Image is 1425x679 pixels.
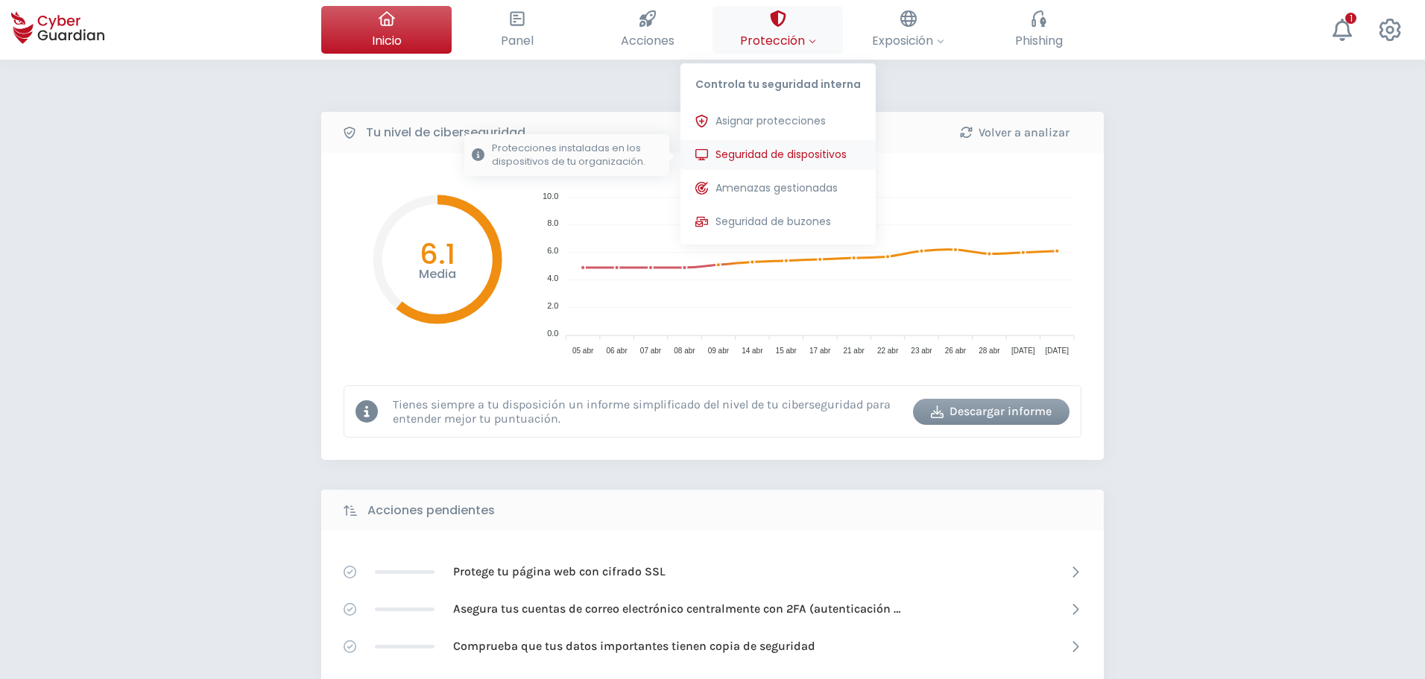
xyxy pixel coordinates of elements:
button: Panel [452,6,582,54]
tspan: 10.0 [543,192,558,200]
span: Phishing [1015,31,1063,50]
span: Panel [501,31,534,50]
span: Asignar protecciones [715,113,826,129]
tspan: 4.0 [547,274,558,282]
tspan: [DATE] [1046,347,1069,355]
button: Volver a analizar [936,119,1093,145]
span: Seguridad de buzones [715,214,831,230]
button: Seguridad de dispositivosProtecciones instaladas en los dispositivos de tu organización. [680,140,876,170]
p: Asegura tus cuentas de correo electrónico centralmente con 2FA (autenticación [PERSON_NAME] factor) [453,601,900,617]
tspan: 08 abr [674,347,695,355]
tspan: 0.0 [547,329,558,338]
p: Protecciones instaladas en los dispositivos de tu organización. [492,142,662,168]
div: Descargar informe [924,402,1058,420]
tspan: 23 abr [911,347,932,355]
tspan: 07 abr [640,347,662,355]
tspan: 17 abr [809,347,831,355]
tspan: 06 abr [606,347,628,355]
tspan: 15 abr [776,347,797,355]
tspan: 28 abr [979,347,1000,355]
button: Amenazas gestionadas [680,174,876,203]
span: Amenazas gestionadas [715,180,838,196]
button: Asignar protecciones [680,107,876,136]
button: Acciones [582,6,712,54]
div: 1 [1345,13,1356,24]
tspan: 05 abr [572,347,594,355]
p: Controla tu seguridad interna [680,63,876,99]
button: Descargar informe [913,399,1069,425]
span: Protección [740,31,816,50]
tspan: 8.0 [547,218,558,227]
span: Acciones [621,31,674,50]
div: Volver a analizar [947,124,1081,142]
button: Inicio [321,6,452,54]
span: Seguridad de dispositivos [715,147,847,162]
button: Exposición [843,6,973,54]
p: Tienes siempre a tu disposición un informe simplificado del nivel de tu ciberseguridad para enten... [393,397,902,426]
tspan: 09 abr [708,347,730,355]
tspan: [DATE] [1011,347,1035,355]
tspan: 2.0 [547,301,558,310]
button: Seguridad de buzones [680,207,876,237]
p: Comprueba que tus datos importantes tienen copia de seguridad [453,638,815,654]
tspan: 22 abr [877,347,899,355]
tspan: 6.0 [547,246,558,255]
tspan: 21 abr [843,347,865,355]
tspan: 26 abr [945,347,967,355]
button: Phishing [973,6,1104,54]
span: Exposición [872,31,944,50]
b: Acciones pendientes [367,502,495,519]
tspan: 14 abr [742,347,763,355]
span: Inicio [372,31,402,50]
p: Protege tu página web con cifrado SSL [453,563,666,580]
button: ProtecciónControla tu seguridad internaAsignar proteccionesSeguridad de dispositivosProtecciones ... [712,6,843,54]
b: Tu nivel de ciberseguridad [366,124,525,142]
